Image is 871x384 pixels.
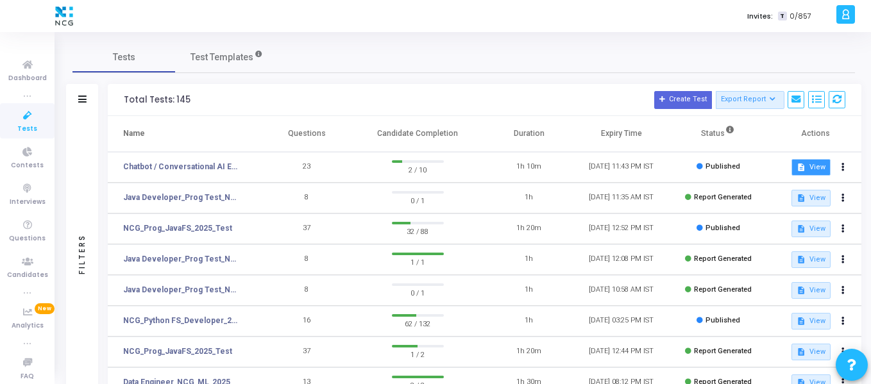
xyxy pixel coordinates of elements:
span: 0/857 [790,11,811,22]
td: 1h 10m [483,152,575,183]
span: Tests [113,51,135,64]
button: Create Test [654,91,712,109]
td: 1h [483,306,575,337]
a: Chatbot / Conversational AI Engineer Assessment [123,161,241,172]
th: Actions [769,116,861,152]
button: View [791,251,831,268]
td: 37 [260,337,353,367]
span: Published [706,162,740,171]
a: NCG_Python FS_Developer_2025 [123,315,241,326]
th: Name [108,116,260,152]
td: 37 [260,213,353,244]
td: 8 [260,244,353,275]
td: 8 [260,183,353,213]
label: Invites: [747,11,773,22]
img: logo [52,3,76,29]
a: Java Developer_Prog Test_NCG [123,284,241,296]
td: 16 [260,306,353,337]
span: Published [706,224,740,232]
mat-icon: description [797,194,806,203]
span: 32 / 88 [392,224,444,237]
th: Expiry Time [575,116,668,152]
span: Published [706,316,740,324]
span: Contests [11,160,44,171]
td: 1h [483,183,575,213]
td: 8 [260,275,353,306]
span: Questions [9,233,46,244]
span: 1 / 1 [392,255,444,268]
mat-icon: description [797,286,806,295]
td: [DATE] 03:25 PM IST [575,306,668,337]
a: Java Developer_Prog Test_NCG [123,192,241,203]
td: [DATE] 10:58 AM IST [575,275,668,306]
span: Report Generated [694,255,752,263]
th: Questions [260,116,353,152]
span: 0 / 1 [392,286,444,299]
span: Report Generated [694,285,752,294]
td: 1h [483,275,575,306]
span: Report Generated [694,347,752,355]
span: Interviews [10,197,46,208]
button: View [791,313,831,330]
td: 1h [483,244,575,275]
span: Dashboard [8,73,47,84]
td: 1h 20m [483,337,575,367]
td: 23 [260,152,353,183]
mat-icon: description [797,317,806,326]
span: New [35,303,55,314]
td: [DATE] 12:52 PM IST [575,213,668,244]
mat-icon: description [797,163,806,172]
button: View [791,159,831,176]
a: NCG_Prog_JavaFS_2025_Test [123,346,232,357]
button: Export Report [716,91,784,109]
td: 1h 20m [483,213,575,244]
a: NCG_Prog_JavaFS_2025_Test [123,222,232,234]
a: Java Developer_Prog Test_NCG [123,253,241,265]
span: FAQ [21,371,34,382]
span: Analytics [12,321,44,331]
th: Status [668,116,769,152]
td: [DATE] 12:44 PM IST [575,337,668,367]
span: 2 / 10 [392,163,444,176]
span: Test Templates [190,51,253,64]
span: Tests [17,124,37,135]
span: Candidates [7,270,48,281]
mat-icon: description [797,255,806,264]
span: 0 / 1 [392,194,444,206]
td: [DATE] 12:08 PM IST [575,244,668,275]
span: T [778,12,786,21]
th: Duration [483,116,575,152]
span: 1 / 2 [392,347,444,360]
button: View [791,344,831,360]
div: Filters [76,183,88,324]
td: [DATE] 11:43 PM IST [575,152,668,183]
th: Candidate Completion [353,116,483,152]
mat-icon: description [797,224,806,233]
mat-icon: description [797,347,806,356]
button: View [791,221,831,237]
span: 62 / 132 [392,317,444,330]
button: View [791,190,831,206]
button: View [791,282,831,299]
td: [DATE] 11:35 AM IST [575,183,668,213]
div: Total Tests: 145 [124,95,190,105]
span: Report Generated [694,193,752,201]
